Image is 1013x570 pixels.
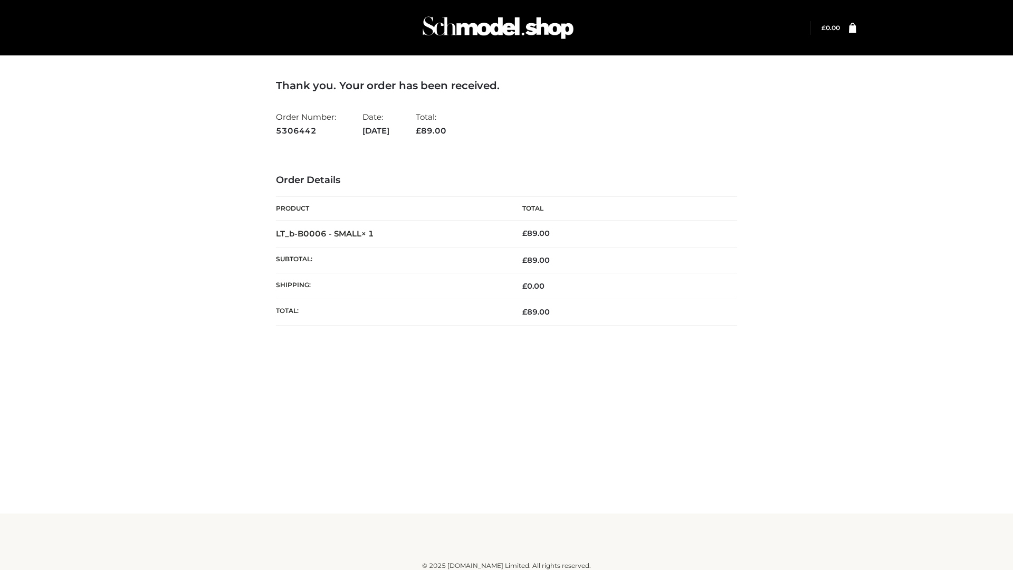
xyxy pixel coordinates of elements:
bdi: 89.00 [522,229,550,238]
li: Order Number: [276,108,336,140]
h3: Order Details [276,175,737,186]
span: £ [522,229,527,238]
span: 89.00 [416,126,446,136]
span: 89.00 [522,255,550,265]
h3: Thank you. Your order has been received. [276,79,737,92]
th: Total: [276,299,506,325]
bdi: 0.00 [522,281,544,291]
bdi: 0.00 [821,24,840,32]
span: £ [416,126,421,136]
span: £ [522,307,527,317]
img: Schmodel Admin 964 [419,7,577,49]
a: £0.00 [821,24,840,32]
span: £ [522,281,527,291]
span: £ [821,24,826,32]
th: Total [506,197,737,221]
strong: 5306442 [276,124,336,138]
th: Product [276,197,506,221]
li: Date: [362,108,389,140]
strong: LT_b-B0006 - SMALL [276,229,374,239]
th: Subtotal: [276,247,506,273]
li: Total: [416,108,446,140]
strong: × 1 [361,229,374,239]
strong: [DATE] [362,124,389,138]
span: 89.00 [522,307,550,317]
th: Shipping: [276,273,506,299]
span: £ [522,255,527,265]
